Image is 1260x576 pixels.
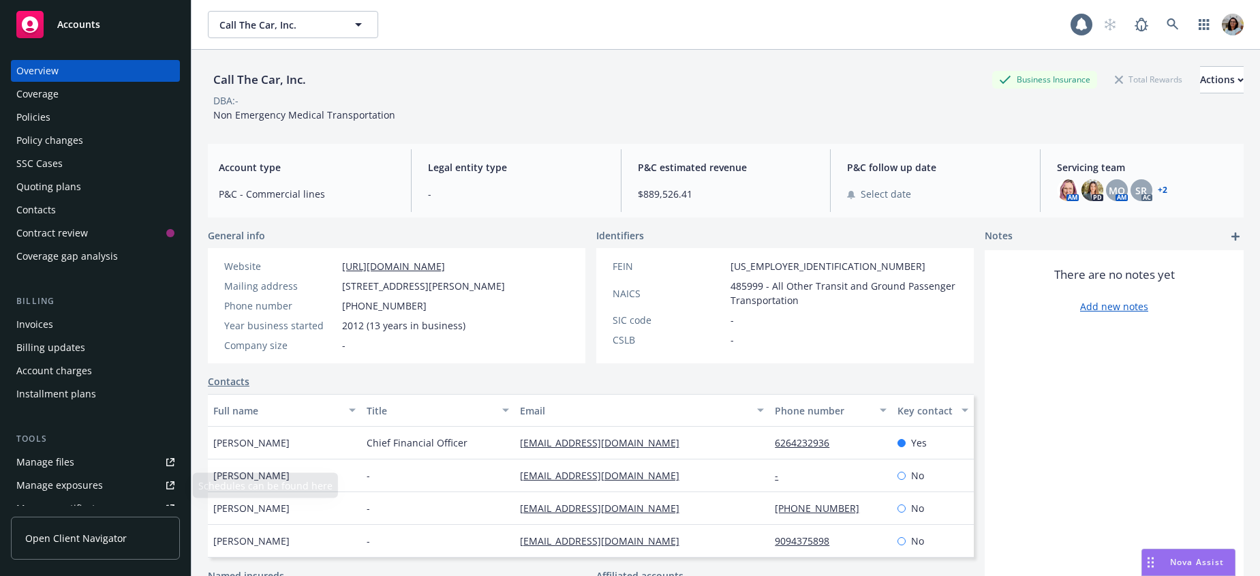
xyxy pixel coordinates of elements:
button: Title [361,394,514,427]
span: [PHONE_NUMBER] [342,299,427,313]
span: Non Emergency Medical Transportation [213,108,395,121]
a: Contract review [11,222,180,244]
div: Actions [1200,67,1244,93]
div: FEIN [613,259,725,273]
span: No [911,501,924,515]
div: Website [224,259,337,273]
div: Manage exposures [16,474,103,496]
span: P&C - Commercial lines [219,187,395,201]
div: Full name [213,404,341,418]
div: Quoting plans [16,176,81,198]
a: 9094375898 [775,534,840,547]
span: - [367,468,370,483]
a: Add new notes [1080,299,1148,314]
a: Account charges [11,360,180,382]
span: P&C follow up date [847,160,1023,175]
span: No [911,468,924,483]
div: Policy changes [16,130,83,151]
span: Nova Assist [1170,556,1224,568]
div: Billing updates [16,337,85,359]
div: Company size [224,338,337,352]
a: Policies [11,106,180,128]
div: Coverage [16,83,59,105]
span: No [911,534,924,548]
span: Accounts [57,19,100,30]
div: Overview [16,60,59,82]
a: Coverage gap analysis [11,245,180,267]
div: SSC Cases [16,153,63,175]
span: - [428,187,604,201]
div: Total Rewards [1108,71,1189,88]
span: 485999 - All Other Transit and Ground Passenger Transportation [731,279,957,307]
div: Manage files [16,451,74,473]
div: Billing [11,294,180,308]
span: 2012 (13 years in business) [342,318,465,333]
div: Contacts [16,199,56,221]
span: MQ [1109,183,1125,198]
a: [EMAIL_ADDRESS][DOMAIN_NAME] [520,534,690,547]
a: Manage certificates [11,498,180,519]
span: General info [208,228,265,243]
button: Phone number [769,394,892,427]
img: photo [1222,14,1244,35]
img: photo [1081,179,1103,201]
div: Contract review [16,222,88,244]
span: SR [1135,183,1147,198]
div: Account charges [16,360,92,382]
a: Overview [11,60,180,82]
a: [EMAIL_ADDRESS][DOMAIN_NAME] [520,436,690,449]
a: +2 [1158,186,1167,194]
button: Nova Assist [1141,549,1235,576]
span: - [342,338,345,352]
a: Report a Bug [1128,11,1155,38]
span: - [731,313,734,327]
a: Invoices [11,314,180,335]
span: [PERSON_NAME] [213,501,290,515]
a: Coverage [11,83,180,105]
span: Account type [219,160,395,175]
button: Key contact [892,394,974,427]
div: Email [520,404,750,418]
div: Invoices [16,314,53,335]
a: Billing updates [11,337,180,359]
a: - [775,469,789,482]
span: P&C estimated revenue [638,160,814,175]
span: Open Client Navigator [25,531,127,545]
button: Full name [208,394,361,427]
div: CSLB [613,333,725,347]
a: Contacts [208,374,249,389]
span: Servicing team [1057,160,1233,175]
a: Manage files [11,451,180,473]
div: Key contact [897,404,953,418]
span: - [367,501,370,515]
span: Notes [985,228,1013,245]
div: Coverage gap analysis [16,245,118,267]
a: Start snowing [1096,11,1124,38]
a: SSC Cases [11,153,180,175]
a: Quoting plans [11,176,180,198]
a: [PHONE_NUMBER] [775,502,870,515]
a: Policy changes [11,130,180,151]
span: - [367,534,370,548]
span: Identifiers [596,228,644,243]
span: Yes [911,436,927,450]
div: Installment plans [16,383,96,405]
span: [US_EMPLOYER_IDENTIFICATION_NUMBER] [731,259,925,273]
div: Manage certificates [16,498,106,519]
button: Actions [1200,66,1244,93]
a: [EMAIL_ADDRESS][DOMAIN_NAME] [520,502,690,515]
span: - [731,333,734,347]
a: Accounts [11,5,180,44]
a: [EMAIL_ADDRESS][DOMAIN_NAME] [520,469,690,482]
div: Phone number [775,404,872,418]
div: Policies [16,106,50,128]
button: Call The Car, Inc. [208,11,378,38]
div: Tools [11,432,180,446]
span: Select date [861,187,911,201]
a: Switch app [1190,11,1218,38]
a: 6264232936 [775,436,840,449]
div: Title [367,404,494,418]
span: $889,526.41 [638,187,814,201]
a: Contacts [11,199,180,221]
div: Year business started [224,318,337,333]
